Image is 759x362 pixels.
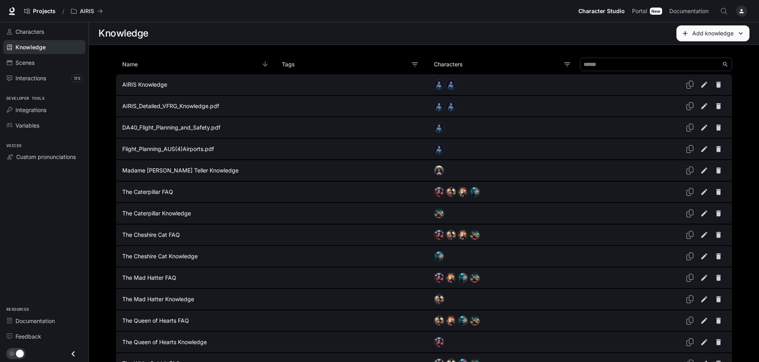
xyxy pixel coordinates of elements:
div: The Mad Hatter [434,294,444,304]
div: The Cheshire Cat [458,273,468,283]
div: The Queen of Hearts [434,337,444,347]
div: / [59,7,67,15]
img: cde33d76-c063-47ee-b9c7-916f248e4d47-1024.webp [434,316,444,325]
img: cde33d76-c063-47ee-b9c7-916f248e4d47-1024.webp [446,230,456,240]
button: Delete knowledge [711,228,726,242]
div: AIRIS (copy) [434,122,444,133]
p: The Queen of Hearts FAQ [122,317,263,325]
div: The Queen of Hearts [434,187,444,197]
img: 510f7efb-7a1b-4902-8b0d-bd2de2dd8d2a-1024.webp [434,273,444,283]
button: Copy knowledge ID [683,271,697,285]
a: Edit knowledge [697,120,711,135]
div: The Caterpillar [470,273,480,283]
a: Go to projects [21,3,59,19]
a: Edit knowledge [697,163,711,178]
a: Documentation [666,3,715,19]
a: Edit knowledge [697,228,711,242]
span: Projects [33,8,56,15]
a: Knowledge [3,40,85,54]
button: Copy knowledge ID [683,120,697,135]
p: The Cheshire Cat Knowledge [122,252,263,260]
img: 20e25005-1d03-4049-a9e8-c549c78cc71f-1024.webp [434,166,444,175]
p: AIRIS_Detailed_VFRG_Knowledge.pdf [122,102,263,110]
div: The Cheshire Cat [470,187,480,197]
img: 52280ef8-6259-46f2-bba0-8c56149f2789-1024.webp [470,230,480,240]
div: The White Rabbit [446,316,456,326]
span: Character Studio [578,6,625,16]
span: Feedback [15,332,41,341]
img: 3021eeaf-775a-479b-b434-042eb36546e2_portrait.jpg [434,80,444,89]
a: Edit knowledge [697,249,711,263]
img: 3021eeaf-775a-479b-b434-042eb36546e2_portrait.jpg [446,101,456,111]
p: AIRIS Knowledge [122,81,263,89]
div: AIRIS [434,79,444,90]
div: The Queen of Hearts [434,230,444,240]
button: Copy knowledge ID [683,335,697,349]
button: Delete knowledge [711,142,726,156]
a: Custom pronunciations [3,150,85,164]
button: Delete knowledge [711,292,726,306]
a: Edit knowledge [697,271,711,285]
a: Edit knowledge [697,142,711,156]
button: Copy knowledge ID [683,206,697,221]
button: Copy knowledge ID [683,163,697,178]
img: 52280ef8-6259-46f2-bba0-8c56149f2789-1024.webp [434,209,444,218]
div: The White Rabbit [446,273,456,283]
div: AIRIS (copy) [446,101,456,111]
p: The Caterpillar Knowledge [122,209,263,217]
button: Close drawer [64,346,82,362]
img: cf87f62e-1b28-41a2-83e1-1dcc1df6817a-1024.webp [458,316,468,325]
img: 3021eeaf-775a-479b-b434-042eb36546e2_portrait.jpg [434,144,444,154]
div: New [650,8,662,15]
div: AIRIS (copy) [446,79,456,90]
img: cde33d76-c063-47ee-b9c7-916f248e4d47-1024.webp [446,187,456,197]
div: AIRIS (copy) [434,144,444,154]
button: Copy knowledge ID [683,228,697,242]
button: Open Command Menu [716,3,732,19]
a: Characters [3,25,85,39]
div: The Caterpillar [470,230,480,240]
p: Name [122,59,138,70]
span: Custom pronunciations [16,153,76,161]
img: cf87f62e-1b28-41a2-83e1-1dcc1df6817a-1024.webp [458,273,468,283]
div: The Caterpillar [434,208,444,219]
span: Documentation [669,6,709,16]
p: The Mad Hatter Knowledge [122,295,263,303]
button: Filter [561,58,574,71]
a: Variables [3,118,85,132]
img: 5ee83cf8-5215-4d2e-9a9d-9fb436e5e1a1-1024.webp [446,316,456,325]
p: The Caterpillar FAQ [122,188,263,196]
img: cde33d76-c063-47ee-b9c7-916f248e4d47-1024.webp [434,294,444,304]
button: Filter [408,58,421,71]
button: Copy knowledge ID [683,99,697,113]
div: The Mad Hatter [446,187,456,197]
button: Delete knowledge [711,249,726,263]
div: The Mad Hatter [446,230,456,240]
span: Knowledge [15,43,46,51]
p: Tags [282,59,295,70]
button: Delete knowledge [711,163,726,178]
p: Flight_Planning_AUS(4)Airports.pdf [122,145,263,153]
div: The White Rabbit [458,230,468,240]
span: Documentation [15,317,55,325]
button: Copy knowledge ID [683,292,697,306]
span: Integrations [15,106,46,114]
div: The Cheshire Cat [458,316,468,326]
a: Edit knowledge [697,77,711,92]
div: The White Rabbit [458,187,468,197]
span: Scenes [15,58,35,67]
button: Add knowledge [676,25,749,41]
p: DA40_Flight_Planning_and_Safety.pdf [122,124,263,132]
img: 5ee83cf8-5215-4d2e-9a9d-9fb436e5e1a1-1024.webp [458,187,468,197]
div: The Caterpillar [470,316,480,326]
p: The Mad Hatter FAQ [122,274,263,282]
img: 510f7efb-7a1b-4902-8b0d-bd2de2dd8d2a-1024.webp [434,187,444,197]
a: Edit knowledge [697,314,711,328]
button: Delete knowledge [711,314,726,328]
button: Delete knowledge [711,271,726,285]
button: Delete knowledge [711,206,726,221]
span: Dark mode toggle [16,349,24,358]
a: Feedback [3,329,85,343]
img: 52280ef8-6259-46f2-bba0-8c56149f2789-1024.webp [470,273,480,283]
a: Edit knowledge [697,335,711,349]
